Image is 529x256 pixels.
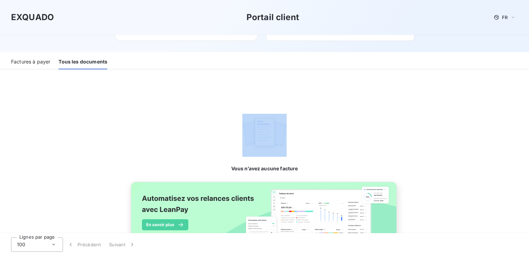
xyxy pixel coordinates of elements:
[17,241,25,248] span: 100
[59,55,107,69] div: Tous les documents
[63,237,105,252] button: Précédent
[11,11,54,24] h3: EXQUADO
[105,237,140,252] button: Suivant
[246,11,299,24] h3: Portail client
[231,165,298,172] span: Vous n’avez aucune facture
[502,15,508,20] span: FR
[11,55,50,69] div: Factures à payer
[242,114,287,157] img: empty state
